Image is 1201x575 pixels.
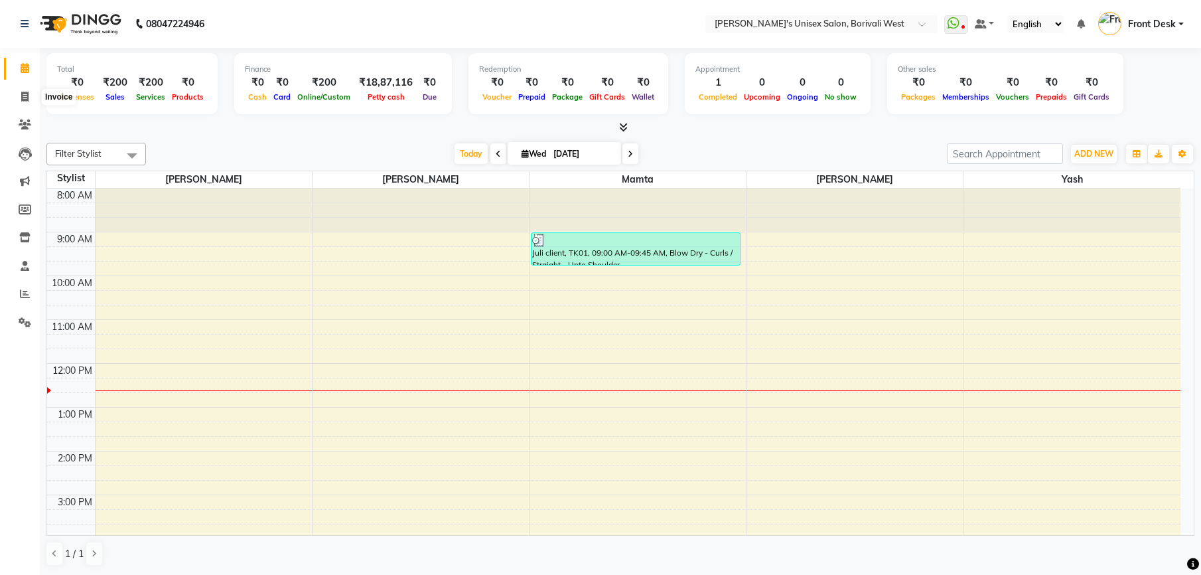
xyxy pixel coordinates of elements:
[49,320,95,334] div: 11:00 AM
[146,5,204,42] b: 08047224946
[169,75,207,90] div: ₹0
[54,189,95,203] div: 8:00 AM
[821,92,860,102] span: No show
[1070,92,1113,102] span: Gift Cards
[245,64,441,75] div: Finance
[354,75,418,90] div: ₹18,87,116
[419,92,440,102] span: Due
[947,143,1063,164] input: Search Appointment
[313,171,529,188] span: [PERSON_NAME]
[1128,17,1176,31] span: Front Desk
[963,171,1180,188] span: Yash
[628,75,658,90] div: ₹0
[55,148,102,159] span: Filter Stylist
[47,171,95,185] div: Stylist
[993,92,1032,102] span: Vouchers
[50,364,95,378] div: 12:00 PM
[270,92,294,102] span: Card
[54,232,95,246] div: 9:00 AM
[96,171,312,188] span: [PERSON_NAME]
[42,90,76,106] div: Invoice
[746,171,963,188] span: [PERSON_NAME]
[898,92,939,102] span: Packages
[784,92,821,102] span: Ongoing
[1098,12,1121,35] img: Front Desk
[695,92,741,102] span: Completed
[294,75,354,90] div: ₹200
[741,92,784,102] span: Upcoming
[1032,75,1070,90] div: ₹0
[34,5,125,42] img: logo
[695,75,741,90] div: 1
[549,92,586,102] span: Package
[549,75,586,90] div: ₹0
[1071,145,1117,163] button: ADD NEW
[418,75,441,90] div: ₹0
[98,75,133,90] div: ₹200
[169,92,207,102] span: Products
[102,92,128,102] span: Sales
[479,92,515,102] span: Voucher
[55,495,95,509] div: 3:00 PM
[65,547,84,561] span: 1 / 1
[55,452,95,465] div: 2:00 PM
[741,75,784,90] div: 0
[57,75,98,90] div: ₹0
[515,92,549,102] span: Prepaid
[133,92,169,102] span: Services
[695,64,860,75] div: Appointment
[455,143,488,164] span: Today
[479,64,658,75] div: Redemption
[270,75,294,90] div: ₹0
[364,92,408,102] span: Petty cash
[784,75,821,90] div: 0
[1070,75,1113,90] div: ₹0
[518,149,549,159] span: Wed
[549,144,616,164] input: 2025-09-03
[530,171,746,188] span: Mamta
[531,233,740,265] div: Juli client, TK01, 09:00 AM-09:45 AM, Blow Dry - Curls / Straight - Upto Shoulder
[898,75,939,90] div: ₹0
[479,75,515,90] div: ₹0
[939,75,993,90] div: ₹0
[294,92,354,102] span: Online/Custom
[586,75,628,90] div: ₹0
[245,75,270,90] div: ₹0
[55,408,95,422] div: 1:00 PM
[515,75,549,90] div: ₹0
[939,92,993,102] span: Memberships
[993,75,1032,90] div: ₹0
[49,276,95,290] div: 10:00 AM
[1074,149,1113,159] span: ADD NEW
[57,64,207,75] div: Total
[628,92,658,102] span: Wallet
[821,75,860,90] div: 0
[133,75,169,90] div: ₹200
[1032,92,1070,102] span: Prepaids
[898,64,1113,75] div: Other sales
[586,92,628,102] span: Gift Cards
[245,92,270,102] span: Cash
